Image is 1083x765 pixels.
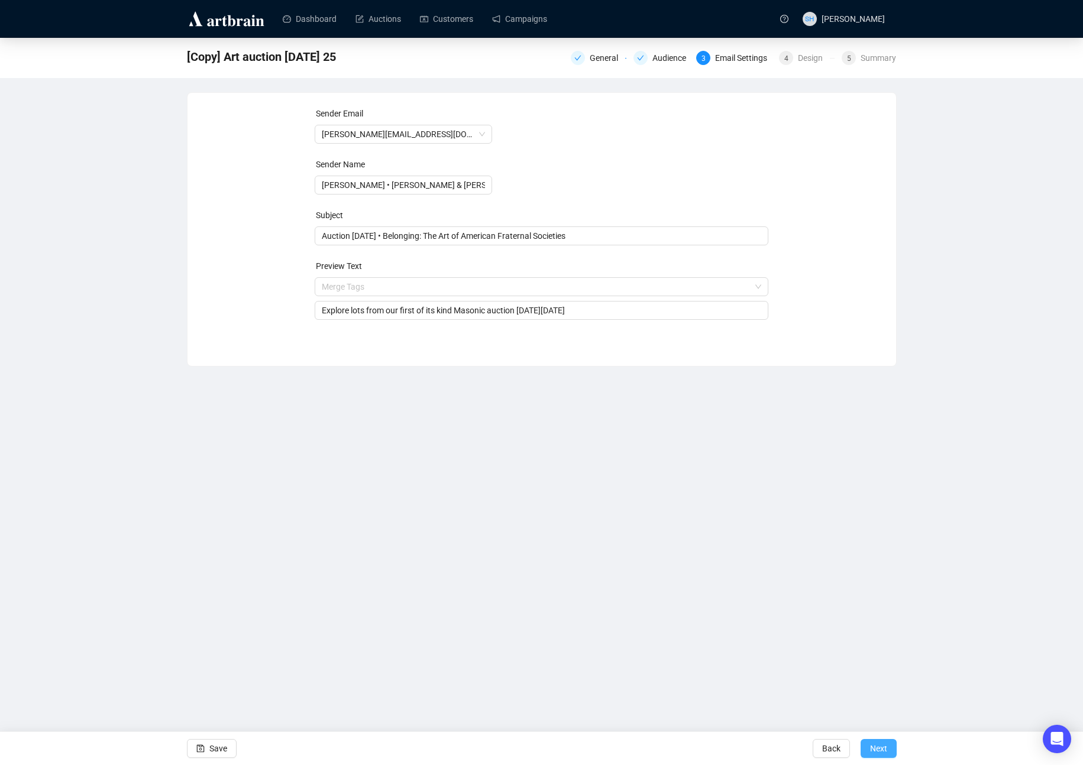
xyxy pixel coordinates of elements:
span: Next [870,732,887,765]
a: Customers [420,4,473,34]
div: Summary [861,51,896,65]
label: Sender Name [316,160,365,169]
span: 5 [847,54,851,63]
button: Next [861,739,897,758]
div: Open Intercom Messenger [1043,725,1071,753]
button: Back [813,739,850,758]
div: Audience [633,51,689,65]
a: Campaigns [492,4,547,34]
span: 4 [784,54,788,63]
span: Back [822,732,840,765]
a: Dashboard [283,4,337,34]
a: Auctions [355,4,401,34]
div: Audience [652,51,693,65]
span: [Copy] Art auction tomorrow 25 [187,47,336,66]
span: question-circle [780,15,788,23]
label: Sender Email [316,109,363,118]
div: Design [798,51,830,65]
div: General [571,51,626,65]
div: 5Summary [842,51,896,65]
span: Save [209,732,227,765]
span: 3 [701,54,706,63]
button: Save [187,739,237,758]
img: logo [187,9,266,28]
div: Email Settings [715,51,774,65]
span: SH [805,13,814,24]
span: aron@potterauctions.com [322,125,485,143]
span: [PERSON_NAME] [822,14,885,24]
div: General [590,51,625,65]
span: save [196,744,205,753]
span: check [637,54,644,61]
span: check [574,54,581,61]
div: 3Email Settings [696,51,772,65]
div: Subject [316,209,770,222]
div: 4Design [779,51,835,65]
div: Preview Text [316,260,770,273]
